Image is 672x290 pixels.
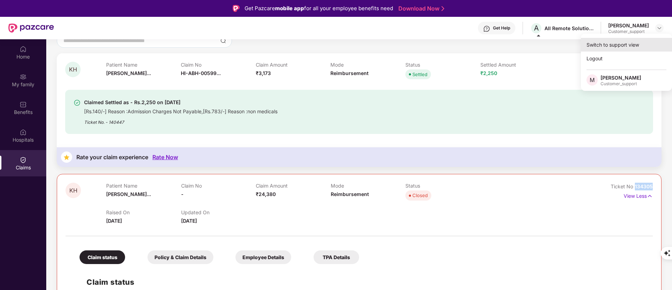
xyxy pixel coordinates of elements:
[412,71,427,78] div: Settled
[657,25,662,31] img: svg+xml;base64,PHN2ZyBpZD0iRHJvcGRvd24tMzJ4MzIiIHhtbG5zPSJodHRwOi8vd3d3LnczLm9yZy8yMDAwL3N2ZyIgd2...
[20,101,27,108] img: svg+xml;base64,PHN2ZyBpZD0iQmVuZWZpdHMiIHhtbG5zPSJodHRwOi8vd3d3LnczLm9yZy8yMDAwL3N2ZyIgd2lkdGg9Ij...
[87,276,646,288] h2: Claim status
[8,23,54,33] img: New Pazcare Logo
[220,38,226,43] img: svg+xml;base64,PHN2ZyBpZD0iU2VhcmNoLTMyeDMyIiB4bWxucz0iaHR0cDovL3d3dy53My5vcmcvMjAwMC9zdmciIHdpZH...
[493,25,510,31] div: Get Help
[106,209,181,215] p: Raised On
[544,25,594,32] div: All Remote Solutions Private Limited
[635,183,653,189] span: 134305
[233,5,240,12] img: Logo
[256,183,330,189] p: Claim Amount
[330,62,405,68] p: Mode
[84,115,277,126] div: Ticket No. - 140447
[80,250,125,264] div: Claim status
[534,24,539,32] span: A
[181,183,256,189] p: Claim No
[624,190,653,200] p: View Less
[581,52,672,65] div: Logout
[106,70,151,76] span: [PERSON_NAME]...
[20,129,27,136] img: svg+xml;base64,PHN2ZyBpZD0iSG9zcGl0YWxzIiB4bWxucz0iaHR0cDovL3d3dy53My5vcmcvMjAwMC9zdmciIHdpZHRoPS...
[20,73,27,80] img: svg+xml;base64,PHN2ZyB3aWR0aD0iMjAiIGhlaWdodD0iMjAiIHZpZXdCb3g9IjAgMCAyMCAyMCIgZmlsbD0ibm9uZSIgeG...
[181,70,221,76] span: HI-ABH-00599...
[398,5,442,12] a: Download Now
[106,191,151,197] span: [PERSON_NAME]...
[181,209,256,215] p: Updated On
[590,76,595,84] span: M
[608,22,649,29] div: [PERSON_NAME]
[256,70,271,76] span: ₹3,173
[480,70,497,76] span: ₹2,250
[314,250,359,264] div: TPA Details
[256,191,276,197] span: ₹24,380
[181,62,256,68] p: Claim No
[480,62,555,68] p: Settled Amount
[20,156,27,163] img: svg+xml;base64,PHN2ZyBpZD0iQ2xhaW0iIHhtbG5zPSJodHRwOi8vd3d3LnczLm9yZy8yMDAwL3N2ZyIgd2lkdGg9IjIwIi...
[412,192,428,199] div: Closed
[405,62,480,68] p: Status
[69,67,77,73] span: KH
[275,5,304,12] strong: mobile app
[330,70,369,76] span: Reimbursement
[611,183,635,189] span: Ticket No
[235,250,291,264] div: Employee Details
[331,191,369,197] span: Reimbursement
[608,29,649,34] div: Customer_support
[331,183,405,189] p: Mode
[581,38,672,52] div: Switch to support view
[245,4,393,13] div: Get Pazcare for all your employee benefits need
[84,107,277,115] div: [Rs.140/-] Reason :Admission Charges Not Payable,[Rs.783/-] Reason :non medicals
[76,154,148,161] div: Rate your claim experience
[647,192,653,200] img: svg+xml;base64,PHN2ZyB4bWxucz0iaHR0cDovL3d3dy53My5vcmcvMjAwMC9zdmciIHdpZHRoPSIxNyIgaGVpZ2h0PSIxNy...
[152,154,178,161] div: Rate Now
[106,218,122,224] span: [DATE]
[181,218,197,224] span: [DATE]
[181,191,184,197] span: -
[84,98,277,107] div: Claimed Settled as - Rs.2,250 on [DATE]
[69,188,77,194] span: KH
[405,183,480,189] p: Status
[106,62,181,68] p: Patient Name
[148,250,213,264] div: Policy & Claim Details
[20,46,27,53] img: svg+xml;base64,PHN2ZyBpZD0iSG9tZSIgeG1sbnM9Imh0dHA6Ly93d3cudzMub3JnLzIwMDAvc3ZnIiB3aWR0aD0iMjAiIG...
[256,62,331,68] p: Claim Amount
[601,74,641,81] div: [PERSON_NAME]
[106,183,181,189] p: Patient Name
[61,151,72,163] img: svg+xml;base64,PHN2ZyB4bWxucz0iaHR0cDovL3d3dy53My5vcmcvMjAwMC9zdmciIHdpZHRoPSIzNyIgaGVpZ2h0PSIzNy...
[74,99,81,106] img: svg+xml;base64,PHN2ZyBpZD0iU3VjY2Vzcy0zMngzMiIgeG1sbnM9Imh0dHA6Ly93d3cudzMub3JnLzIwMDAvc3ZnIiB3aW...
[601,81,641,87] div: Customer_support
[483,25,490,32] img: svg+xml;base64,PHN2ZyBpZD0iSGVscC0zMngzMiIgeG1sbnM9Imh0dHA6Ly93d3cudzMub3JnLzIwMDAvc3ZnIiB3aWR0aD...
[441,5,444,12] img: Stroke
